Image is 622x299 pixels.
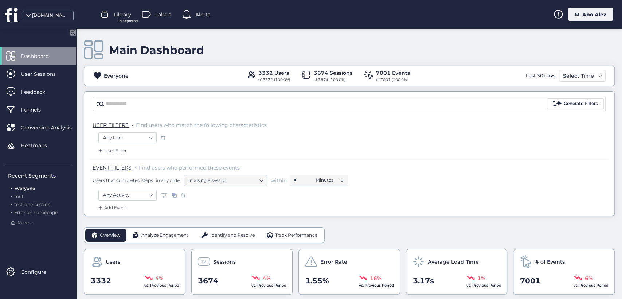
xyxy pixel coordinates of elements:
span: EVENT FILTERS [93,164,132,171]
span: 16% [370,274,382,282]
span: Find users who match the following characteristics [136,122,267,128]
span: . [134,163,136,170]
span: . [11,208,12,215]
span: Error Rate [320,258,347,266]
span: vs. Previous Period [144,283,179,288]
span: Sessions [213,258,236,266]
span: Analyze Engagement [141,232,188,239]
div: 3674 Sessions [314,69,352,77]
span: Everyone [14,186,35,191]
div: of 7001 (100.0%) [376,77,410,83]
div: M. Abo Alez [568,8,613,21]
div: 3332 Users [258,69,290,77]
nz-select-item: Minutes [316,175,344,186]
nz-select-item: Any User [103,132,152,143]
span: . [132,120,133,128]
span: Funnels [21,106,52,114]
span: Users that completed steps [93,177,153,183]
span: For Segments [118,19,138,23]
span: mut [14,194,24,199]
span: 4% [263,274,271,282]
span: 3332 [91,275,111,287]
span: Heatmaps [21,141,58,149]
nz-select-item: Any Activity [103,190,152,201]
span: Dashboard [21,52,60,60]
span: . [11,184,12,191]
span: Labels [155,11,171,19]
div: Generate Filters [564,100,598,107]
nz-select-item: In a single session [188,175,263,186]
div: User Filter [97,147,127,154]
span: Find users who performed these events [139,164,240,171]
span: . [11,192,12,199]
button: Generate Filters [547,98,604,109]
span: vs. Previous Period [574,283,609,288]
span: vs. Previous Period [359,283,394,288]
span: within [271,177,287,184]
div: of 3332 (100.0%) [258,77,290,83]
span: 7001 [520,275,540,287]
span: vs. Previous Period [466,283,501,288]
span: 1% [477,274,485,282]
span: More ... [17,220,33,226]
span: 1.55% [305,275,329,287]
span: Conversion Analysis [21,124,83,132]
span: Overview [100,232,121,239]
span: Average Load Time [428,258,479,266]
div: Select Time [561,71,596,80]
div: Add Event [97,204,126,211]
span: 3.17s [412,275,434,287]
span: 3674 [198,275,218,287]
span: 4% [155,274,163,282]
span: test-one-session [14,202,51,207]
span: 6% [584,274,592,282]
span: Track Performance [275,232,317,239]
span: . [11,200,12,207]
span: Error on homepage [14,210,58,215]
span: User Sessions [21,70,67,78]
span: Users [106,258,120,266]
div: Main Dashboard [109,43,204,57]
span: # of Events [535,258,564,266]
span: USER FILTERS [93,122,129,128]
span: Configure [21,268,57,276]
span: in any order [154,177,181,183]
div: Everyone [104,72,129,80]
div: [DOMAIN_NAME] [32,12,69,19]
span: vs. Previous Period [251,283,286,288]
div: Recent Segments [8,172,72,180]
span: Identify and Resolve [210,232,255,239]
div: Last 30 days [524,70,557,82]
span: Alerts [195,11,210,19]
div: 7001 Events [376,69,410,77]
div: of 3674 (100.0%) [314,77,352,83]
span: Feedback [21,88,56,96]
span: Library [114,11,131,19]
